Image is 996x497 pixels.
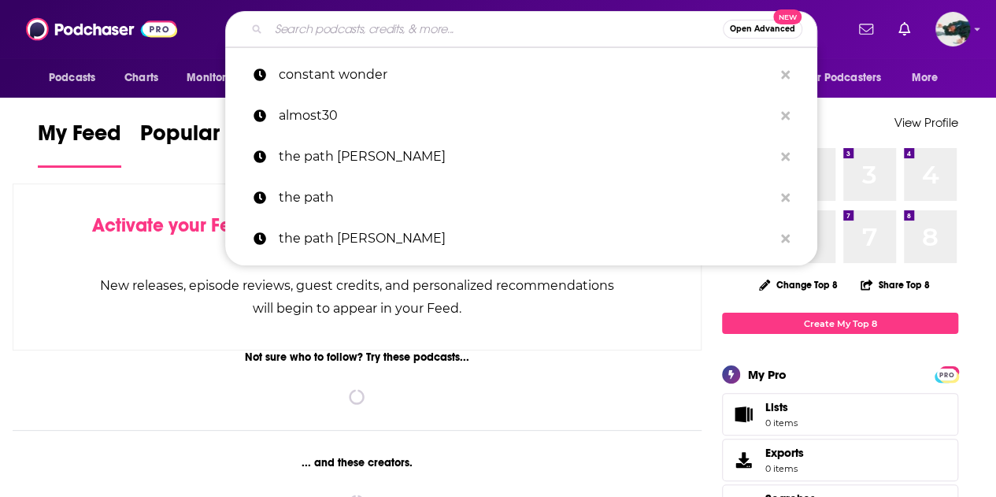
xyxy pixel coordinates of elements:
[13,350,702,364] div: Not sure who to follow? Try these podcasts...
[124,67,158,89] span: Charts
[935,12,970,46] img: User Profile
[279,95,773,136] p: almost30
[38,120,121,156] span: My Feed
[765,446,804,460] span: Exports
[225,218,817,259] a: the path [PERSON_NAME]
[935,12,970,46] span: Logged in as fsg.publicity
[225,54,817,95] a: constant wonder
[765,400,788,414] span: Lists
[912,67,939,89] span: More
[279,177,773,218] p: the path
[92,274,622,320] div: New releases, episode reviews, guest credits, and personalized recommendations will begin to appe...
[722,393,958,436] a: Lists
[860,269,931,300] button: Share Top 8
[901,63,958,93] button: open menu
[722,439,958,481] a: Exports
[279,54,773,95] p: constant wonder
[723,20,802,39] button: Open AdvancedNew
[937,369,956,380] span: PRO
[26,14,177,44] img: Podchaser - Follow, Share and Rate Podcasts
[225,177,817,218] a: the path
[225,136,817,177] a: the path [PERSON_NAME]
[114,63,168,93] a: Charts
[13,456,702,469] div: ... and these creators.
[92,213,254,237] span: Activate your Feed
[805,67,881,89] span: For Podcasters
[49,67,95,89] span: Podcasts
[92,214,622,260] div: by following Podcasts, Creators, Lists, and other Users!
[765,417,798,428] span: 0 items
[279,136,773,177] p: the path roslansky
[140,120,274,156] span: Popular Feed
[38,120,121,168] a: My Feed
[187,67,243,89] span: Monitoring
[279,218,773,259] p: the path ryan roslanksy
[728,403,759,425] span: Lists
[225,95,817,136] a: almost30
[773,9,802,24] span: New
[140,120,274,168] a: Popular Feed
[892,16,916,43] a: Show notifications dropdown
[38,63,116,93] button: open menu
[765,463,804,474] span: 0 items
[853,16,879,43] a: Show notifications dropdown
[795,63,904,93] button: open menu
[894,115,958,130] a: View Profile
[748,367,787,382] div: My Pro
[730,25,795,33] span: Open Advanced
[750,275,847,295] button: Change Top 8
[722,313,958,334] a: Create My Top 8
[268,17,723,42] input: Search podcasts, credits, & more...
[728,449,759,471] span: Exports
[937,368,956,380] a: PRO
[935,12,970,46] button: Show profile menu
[176,63,263,93] button: open menu
[765,400,798,414] span: Lists
[225,11,817,47] div: Search podcasts, credits, & more...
